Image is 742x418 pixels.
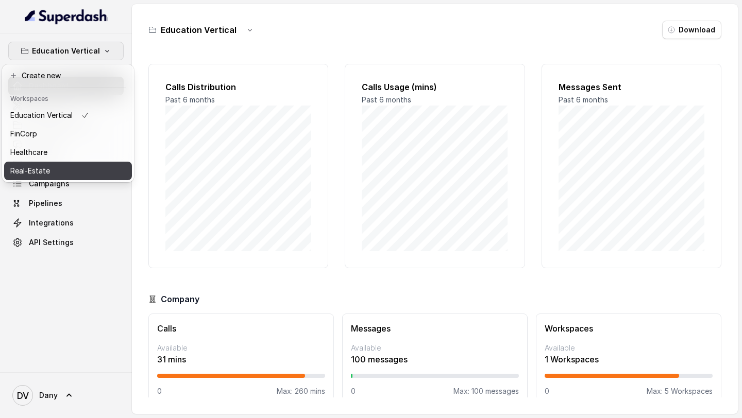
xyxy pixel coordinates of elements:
[10,109,73,121] p: Education Vertical
[8,42,124,60] button: Education Vertical
[2,64,134,182] div: Education Vertical
[4,66,132,85] button: Create new
[32,45,100,57] p: Education Vertical
[4,90,132,106] header: Workspaces
[10,165,50,177] p: Real-Estate
[10,128,37,140] p: FinCorp
[10,146,47,159] p: Healthcare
